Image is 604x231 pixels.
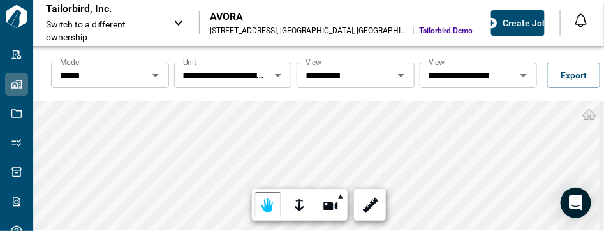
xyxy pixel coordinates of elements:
[515,66,533,84] button: Open
[429,57,445,68] label: View
[306,57,322,68] label: View
[419,26,473,36] span: Tailorbird Demo
[46,3,161,15] p: Tailorbird, Inc.
[210,10,473,23] div: AVORA
[147,66,165,84] button: Open
[503,17,548,29] span: Create Job
[46,18,161,43] span: Switch to a different ownership
[491,10,545,36] button: Create Job
[392,66,410,84] button: Open
[183,57,196,68] label: Unit
[547,63,600,88] button: Export
[60,57,81,68] label: Model
[210,26,408,36] div: [STREET_ADDRESS] , [GEOGRAPHIC_DATA] , [GEOGRAPHIC_DATA]
[571,10,591,31] button: Open notification feed
[561,69,587,82] span: Export
[561,188,591,218] div: Open Intercom Messenger
[269,66,287,84] button: Open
